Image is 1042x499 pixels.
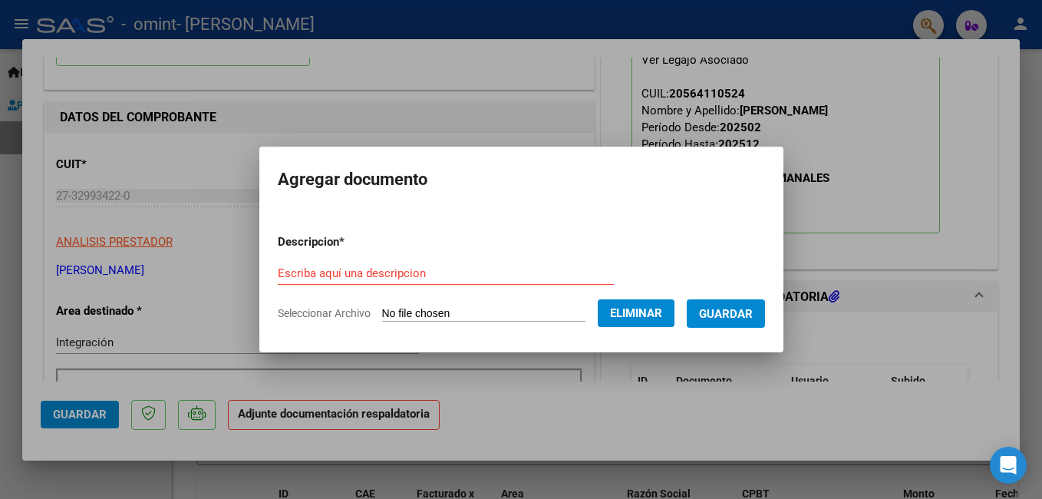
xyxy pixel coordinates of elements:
[278,307,371,319] span: Seleccionar Archivo
[610,306,662,320] span: Eliminar
[278,165,765,194] h2: Agregar documento
[278,233,424,251] p: Descripcion
[699,307,753,321] span: Guardar
[598,299,674,327] button: Eliminar
[687,299,765,328] button: Guardar
[990,447,1027,484] div: Open Intercom Messenger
